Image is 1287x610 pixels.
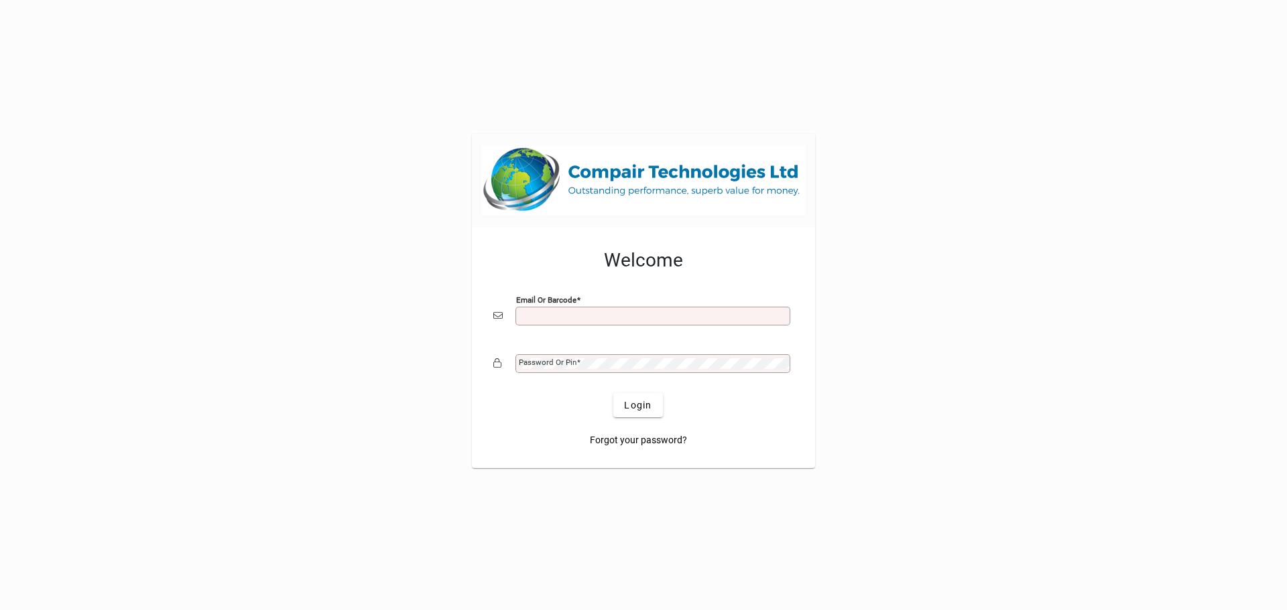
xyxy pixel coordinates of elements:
span: Login [624,398,652,412]
button: Login [613,393,662,417]
a: Forgot your password? [585,428,692,452]
mat-label: Email or Barcode [516,295,576,305]
span: Forgot your password? [590,433,687,447]
mat-label: Password or Pin [519,358,576,367]
h2: Welcome [493,249,794,272]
